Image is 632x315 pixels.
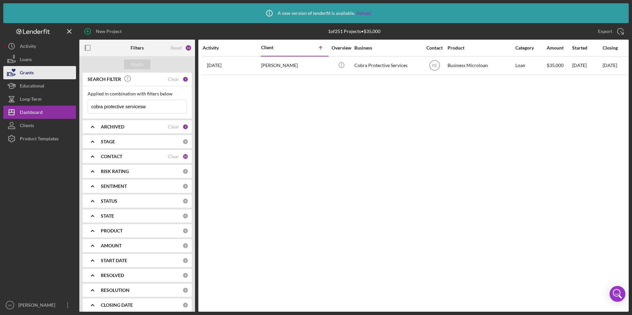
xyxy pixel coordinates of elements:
div: $35,000 [547,57,572,74]
div: 0 [182,183,188,189]
div: Product Templates [20,132,59,147]
b: RESOLUTION [101,288,130,293]
div: Cobra Protective Services [354,57,420,74]
div: Clear [168,154,179,159]
div: Loan [515,57,546,74]
div: Export [598,25,612,38]
div: New Project [96,25,122,38]
div: 0 [182,258,188,263]
div: [PERSON_NAME] [17,298,59,313]
b: AMOUNT [101,243,122,248]
div: [PERSON_NAME] [261,57,327,74]
div: 13 [185,45,192,51]
b: CLOSING DATE [101,302,133,308]
div: Educational [20,79,44,94]
div: 10 [182,154,188,159]
div: 0 [182,228,188,234]
div: 1 of 251 Projects • $35,000 [328,29,380,34]
div: Product [448,45,514,51]
div: Grants [20,66,34,81]
div: Overview [329,45,354,51]
div: 0 [182,302,188,308]
div: Long-Term [20,92,42,107]
div: Started [572,45,602,51]
time: 2022-04-05 16:45 [207,63,221,68]
button: Loans [3,53,76,66]
div: Clear [168,124,179,129]
button: Product Templates [3,132,76,145]
div: Business [354,45,420,51]
b: Filters [131,45,144,51]
button: Export [591,25,629,38]
div: Dashboard [20,106,43,121]
div: 0 [182,213,188,219]
div: Client [261,45,294,50]
button: Clients [3,119,76,132]
div: A new version of lenderfit is available. [261,5,371,21]
time: [DATE] [603,62,617,68]
div: [DATE] [572,57,602,74]
b: STAGE [101,139,115,144]
div: Applied in combination with filters below [88,91,187,96]
div: Clear [168,77,179,82]
div: Activity [203,45,260,51]
a: Reload [357,11,371,16]
b: SENTIMENT [101,184,127,189]
text: VA [8,303,12,307]
button: Educational [3,79,76,92]
b: CONTACT [101,154,122,159]
button: Apply [124,59,150,69]
button: Long-Term [3,92,76,106]
div: 0 [182,168,188,174]
div: Category [515,45,546,51]
b: START DATE [101,258,127,263]
button: New Project [79,25,128,38]
div: Loans [20,53,32,68]
div: 1 [182,76,188,82]
b: STATE [101,213,114,219]
div: Clients [20,119,34,134]
b: RESOLVED [101,273,124,278]
text: RE [432,63,437,68]
button: Dashboard [3,106,76,119]
div: 0 [182,287,188,293]
div: 0 [182,139,188,145]
b: ARCHIVED [101,124,124,129]
button: VA[PERSON_NAME] [3,298,76,312]
div: Contact [422,45,447,51]
div: Business Microloan [448,57,514,74]
b: SEARCH FILTER [88,77,121,82]
div: 2 [182,124,188,130]
div: Reset [171,45,182,51]
b: RISK RATING [101,169,129,174]
button: Grants [3,66,76,79]
div: Amount [547,45,572,51]
b: PRODUCT [101,228,123,233]
div: 0 [182,272,188,278]
div: Activity [20,40,36,54]
div: 0 [182,198,188,204]
div: Open Intercom Messenger [610,286,625,302]
b: STATUS [101,198,117,204]
div: 0 [182,243,188,249]
div: Apply [131,59,143,69]
button: Activity [3,40,76,53]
